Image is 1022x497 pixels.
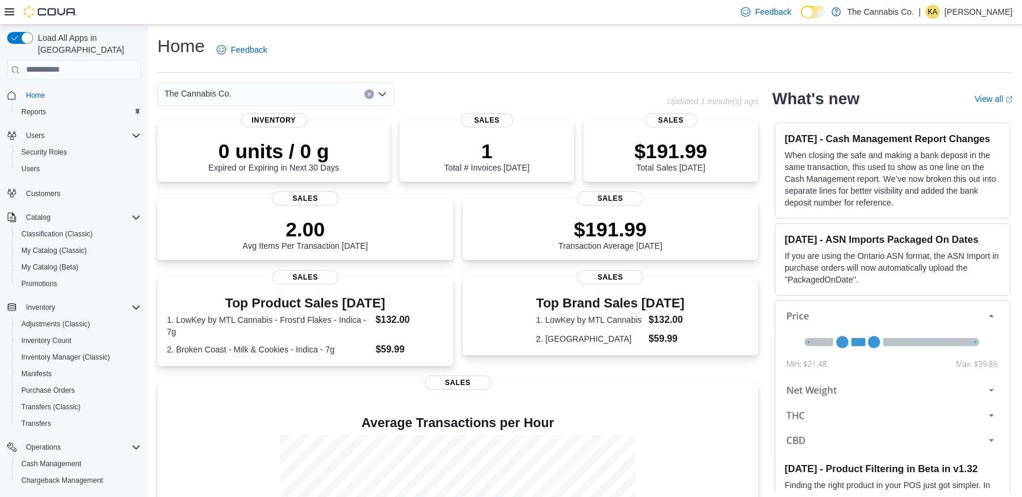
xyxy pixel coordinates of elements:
span: Transfers [21,419,51,428]
button: Purchase Orders [12,382,146,399]
p: | [918,5,921,19]
span: Promotions [17,277,141,291]
button: Customers [2,184,146,201]
h3: [DATE] - ASN Imports Packaged On Dates [785,233,1000,245]
p: 0 units / 0 g [208,139,339,163]
a: Chargeback Management [17,473,108,488]
a: Transfers [17,416,56,431]
a: Inventory Count [17,334,76,348]
p: [PERSON_NAME] [944,5,1013,19]
h3: [DATE] - Cash Management Report Changes [785,133,1000,145]
span: Transfers [17,416,141,431]
span: Customers [26,189,60,198]
p: When closing the safe and making a bank deposit in the same transaction, this used to show as one... [785,149,1000,209]
span: Inventory Count [17,334,141,348]
span: Catalog [26,213,50,222]
dt: 2. [GEOGRAPHIC_DATA] [536,333,644,345]
span: Home [21,88,141,102]
button: Home [2,86,146,104]
span: Sales [460,113,512,127]
span: Sales [272,191,338,206]
button: My Catalog (Beta) [12,259,146,275]
a: My Catalog (Beta) [17,260,83,274]
a: Reports [17,105,51,119]
a: My Catalog (Classic) [17,243,92,258]
span: Reports [21,107,46,117]
span: Promotions [21,279,57,288]
span: Load All Apps in [GEOGRAPHIC_DATA] [33,32,141,56]
span: Users [21,129,141,143]
span: Security Roles [21,148,67,157]
button: Manifests [12,365,146,382]
span: Purchase Orders [17,383,141,397]
span: Catalog [21,210,141,225]
span: Inventory [241,113,307,127]
p: 2.00 [243,217,368,241]
p: The Cannabis Co. [847,5,914,19]
div: Expired or Expiring in Next 30 Days [208,139,339,172]
dt: 2. Broken Coast - Milk & Cookies - Indica - 7g [167,344,371,355]
span: Classification (Classic) [17,227,141,241]
button: Promotions [12,275,146,292]
a: View allExternal link [975,94,1013,104]
p: $191.99 [634,139,707,163]
span: Transfers (Classic) [21,402,80,412]
button: Security Roles [12,144,146,161]
button: Catalog [2,209,146,226]
button: Classification (Classic) [12,226,146,242]
dd: $59.99 [376,342,444,357]
span: Classification (Classic) [21,229,93,239]
button: Clear input [365,89,374,99]
div: Transaction Average [DATE] [558,217,662,251]
button: Inventory Count [12,332,146,349]
span: Purchase Orders [21,386,75,395]
span: Feedback [231,44,267,56]
span: Customers [21,185,141,200]
a: Home [21,88,50,102]
span: Inventory Count [21,336,72,345]
span: Sales [577,270,643,284]
span: KA [928,5,937,19]
input: Dark Mode [801,6,826,18]
a: Security Roles [17,145,72,159]
button: My Catalog (Classic) [12,242,146,259]
span: Transfers (Classic) [17,400,141,414]
button: Chargeback Management [12,472,146,489]
span: Users [17,162,141,176]
dd: $59.99 [649,332,685,346]
span: Operations [26,443,61,452]
span: Chargeback Management [21,476,103,485]
span: My Catalog (Beta) [17,260,141,274]
span: Inventory Manager (Classic) [21,352,110,362]
span: Adjustments (Classic) [21,319,90,329]
h3: Top Product Sales [DATE] [167,296,444,310]
button: Transfers (Classic) [12,399,146,415]
button: Reports [12,104,146,120]
span: My Catalog (Beta) [21,262,79,272]
dd: $132.00 [649,313,685,327]
div: Total Sales [DATE] [634,139,707,172]
button: Transfers [12,415,146,432]
span: Chargeback Management [17,473,141,488]
span: Inventory Manager (Classic) [17,350,141,364]
p: 1 [444,139,529,163]
span: My Catalog (Classic) [21,246,87,255]
button: Operations [2,439,146,456]
h3: Top Brand Sales [DATE] [536,296,685,310]
span: Sales [272,270,338,284]
button: Adjustments (Classic) [12,316,146,332]
a: Manifests [17,367,56,381]
span: Inventory [21,300,141,315]
a: Transfers (Classic) [17,400,85,414]
div: Total # Invoices [DATE] [444,139,529,172]
span: Cash Management [17,457,141,471]
button: Catalog [21,210,55,225]
button: Operations [21,440,66,454]
span: Home [26,91,45,100]
a: Users [17,162,44,176]
a: Classification (Classic) [17,227,98,241]
span: Sales [644,113,697,127]
dt: 1. LowKey by MTL Cannabis - Frost'd Flakes - Indica - 7g [167,314,371,338]
button: Inventory Manager (Classic) [12,349,146,365]
dt: 1. LowKey by MTL Cannabis [536,314,644,326]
